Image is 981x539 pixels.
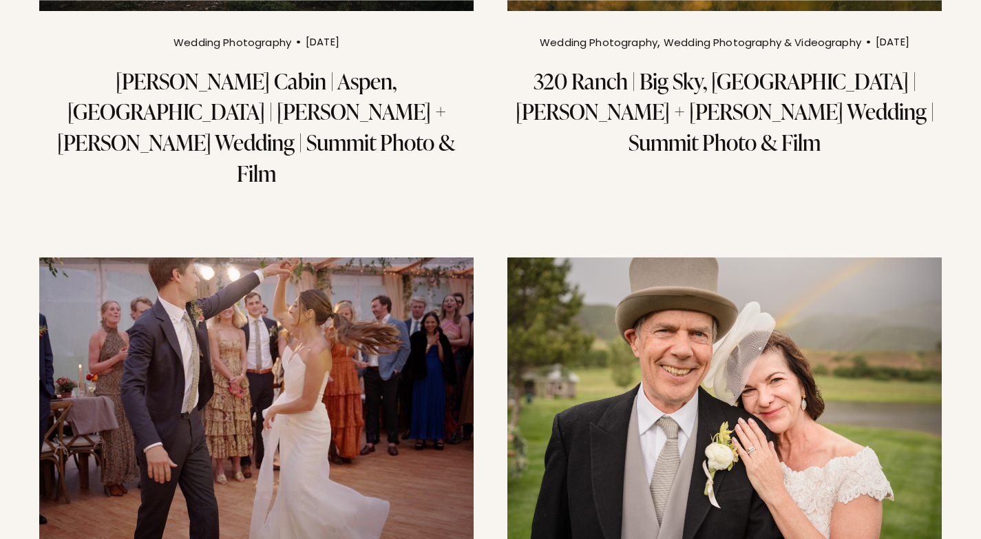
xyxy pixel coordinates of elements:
time: [DATE] [876,38,909,48]
a: 320 Ranch | Big Sky, [GEOGRAPHIC_DATA] | [PERSON_NAME] + [PERSON_NAME] Wedding | Summit Photo & Film [516,65,934,158]
span: , [657,32,660,54]
a: Wedding Photography & Videography [664,35,861,52]
a: Wedding Photography [540,35,657,52]
time: [DATE] [306,38,339,48]
a: [PERSON_NAME] Cabin | Aspen, [GEOGRAPHIC_DATA] | [PERSON_NAME] + [PERSON_NAME] Wedding | Summit P... [57,65,456,189]
a: Wedding Photography [173,35,291,52]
